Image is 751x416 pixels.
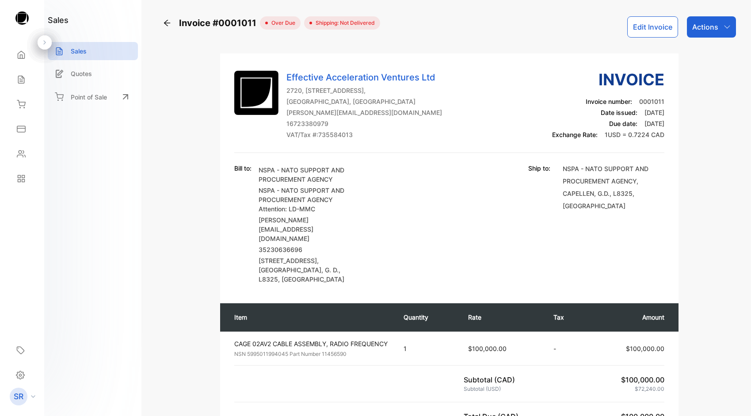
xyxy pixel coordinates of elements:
p: Sales [71,46,87,56]
p: Subtotal (USD) [464,385,504,393]
p: Actions [692,22,718,32]
span: $100,000.00 [626,345,664,352]
p: NSPA - NATO SUPPORT AND PROCUREMENT AGENCY [259,165,360,184]
p: NSN 5995011994045 Part Number 11456590 [234,350,388,358]
span: Due date: [609,120,637,127]
p: NSPA - NATO SUPPORT AND PROCUREMENT AGENCY Attention: LD-MMC [259,186,360,214]
span: $72,240.00 [635,385,664,392]
span: , G.D. [594,190,610,197]
h1: sales [48,14,69,26]
a: Point of Sale [48,87,138,107]
span: over due [268,19,295,27]
p: [PERSON_NAME][EMAIL_ADDRESS][DOMAIN_NAME] [286,108,442,117]
a: Quotes [48,65,138,83]
p: VAT/Tax #: 735584013 [286,130,442,139]
span: [STREET_ADDRESS] [259,257,317,264]
p: Item [234,313,386,322]
span: Shipping: Not Delivered [312,19,375,27]
p: [PERSON_NAME][EMAIL_ADDRESS][DOMAIN_NAME] [259,215,360,243]
span: [DATE] [644,109,664,116]
span: 1USD = 0.7224 CAD [605,131,664,138]
img: logo [15,11,29,25]
p: Quotes [71,69,92,78]
span: , G. D. [321,266,339,274]
span: $100,000.00 [621,375,664,384]
span: 0001011 [639,98,664,105]
p: - [553,344,579,353]
h3: Invoice [552,68,664,92]
span: NSPA - NATO SUPPORT AND PROCUREMENT AGENCY [563,165,648,185]
p: Tax [553,313,579,322]
span: , [GEOGRAPHIC_DATA] [278,275,344,283]
button: Actions [687,16,736,38]
iframe: LiveChat chat widget [714,379,751,416]
img: Company Logo [234,71,278,115]
p: Point of Sale [71,92,107,102]
p: 35230636696 [259,245,360,254]
p: 1 [404,344,450,353]
p: Ship to: [528,164,550,173]
span: [DATE] [644,120,664,127]
span: $100,000.00 [468,345,507,352]
p: CAGE 02AV2 CABLE ASSEMBLY, RADIO FREQUENCY [234,339,388,348]
p: Amount [597,313,665,322]
p: Bill to: [234,164,252,173]
p: [GEOGRAPHIC_DATA], [GEOGRAPHIC_DATA] [286,97,442,106]
span: Invoice number: [586,98,632,105]
span: Date issued: [601,109,637,116]
span: , L8325 [610,190,633,197]
p: 16723380979 [286,119,442,128]
p: Rate [468,313,536,322]
span: Invoice #0001011 [179,16,260,30]
p: Effective Acceleration Ventures Ltd [286,71,442,84]
p: SR [14,391,23,402]
p: Quantity [404,313,450,322]
a: Sales [48,42,138,60]
p: Subtotal (CAD) [464,374,518,385]
span: Exchange Rate: [552,131,598,138]
button: Edit Invoice [627,16,678,38]
p: 2720, [STREET_ADDRESS], [286,86,442,95]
